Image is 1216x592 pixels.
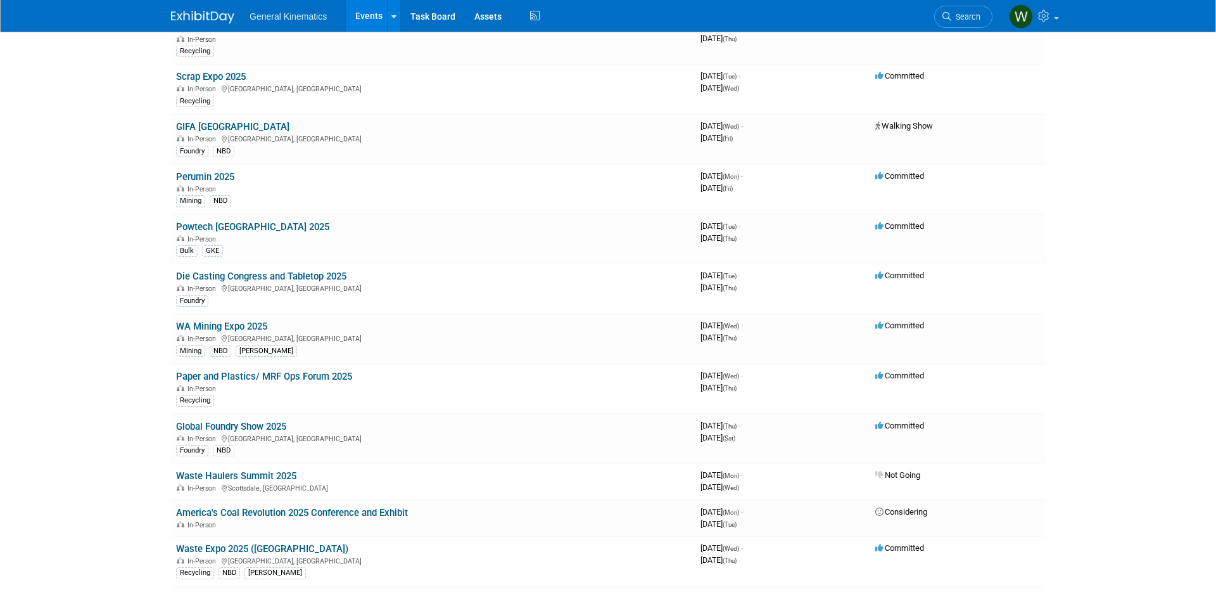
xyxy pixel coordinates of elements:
[738,421,740,430] span: -
[187,385,220,393] span: In-Person
[700,271,740,280] span: [DATE]
[723,545,739,552] span: (Wed)
[171,11,234,23] img: ExhibitDay
[176,46,214,57] div: Recycling
[723,521,737,528] span: (Tue)
[723,135,733,142] span: (Fri)
[176,221,329,233] a: Powtech [GEOGRAPHIC_DATA] 2025
[176,271,346,282] a: Die Casting Congress and Tabletop 2025
[176,96,214,107] div: Recycling
[700,333,737,342] span: [DATE]
[723,335,737,342] span: (Thu)
[176,421,286,432] a: Global Foundry Show 2025
[875,470,920,480] span: Not Going
[177,285,184,291] img: In-Person Event
[875,543,924,553] span: Committed
[723,557,737,564] span: (Thu)
[176,371,352,382] a: Paper and Plastics/ MRF Ops Forum 2025
[236,345,297,357] div: [PERSON_NAME]
[218,567,240,579] div: NBD
[875,171,924,181] span: Committed
[741,121,743,131] span: -
[723,273,737,280] span: (Tue)
[700,221,740,231] span: [DATE]
[875,71,924,80] span: Committed
[176,321,267,332] a: WA Mining Expo 2025
[875,121,933,131] span: Walking Show
[176,146,208,157] div: Foundry
[213,445,234,456] div: NBD
[723,435,735,442] span: (Sat)
[700,83,739,93] span: [DATE]
[176,133,690,143] div: [GEOGRAPHIC_DATA], [GEOGRAPHIC_DATA]
[700,555,737,565] span: [DATE]
[187,235,220,243] span: In-Person
[738,71,740,80] span: -
[244,567,306,579] div: [PERSON_NAME]
[177,235,184,241] img: In-Person Event
[875,271,924,280] span: Committed
[187,557,220,565] span: In-Person
[176,283,690,293] div: [GEOGRAPHIC_DATA], [GEOGRAPHIC_DATA]
[741,543,743,553] span: -
[723,223,737,230] span: (Tue)
[700,383,737,392] span: [DATE]
[738,221,740,231] span: -
[176,445,208,456] div: Foundry
[177,521,184,527] img: In-Person Event
[700,34,737,43] span: [DATE]
[213,146,234,157] div: NBD
[700,171,743,181] span: [DATE]
[723,509,739,516] span: (Mon)
[176,295,208,307] div: Foundry
[723,385,737,392] span: (Thu)
[700,507,743,517] span: [DATE]
[723,484,739,491] span: (Wed)
[177,484,184,491] img: In-Person Event
[934,6,992,28] a: Search
[187,185,220,193] span: In-Person
[723,85,739,92] span: (Wed)
[700,183,733,193] span: [DATE]
[723,373,739,380] span: (Wed)
[177,335,184,341] img: In-Person Event
[176,83,690,93] div: [GEOGRAPHIC_DATA], [GEOGRAPHIC_DATA]
[875,507,927,517] span: Considering
[723,323,739,330] span: (Wed)
[176,333,690,343] div: [GEOGRAPHIC_DATA], [GEOGRAPHIC_DATA]
[875,221,924,231] span: Committed
[187,35,220,44] span: In-Person
[723,123,739,130] span: (Wed)
[187,135,220,143] span: In-Person
[250,11,327,22] span: General Kinematics
[176,22,350,33] a: North American Biochar Conference 2025
[723,185,733,192] span: (Fri)
[723,73,737,80] span: (Tue)
[700,121,743,131] span: [DATE]
[176,555,690,565] div: [GEOGRAPHIC_DATA], [GEOGRAPHIC_DATA]
[741,507,743,517] span: -
[700,519,737,529] span: [DATE]
[176,345,205,357] div: Mining
[723,285,737,292] span: (Thu)
[176,171,234,183] a: Perumin 2025
[723,173,739,180] span: (Mon)
[177,557,184,563] img: In-Person Event
[700,543,743,553] span: [DATE]
[187,85,220,93] span: In-Person
[177,385,184,391] img: In-Person Event
[202,245,223,257] div: GKE
[700,470,743,480] span: [DATE]
[176,395,214,406] div: Recycling
[176,470,296,482] a: Waste Haulers Summit 2025
[723,35,737,42] span: (Thu)
[176,433,690,443] div: [GEOGRAPHIC_DATA], [GEOGRAPHIC_DATA]
[176,195,205,207] div: Mining
[176,71,246,82] a: Scrap Expo 2025
[700,421,740,430] span: [DATE]
[700,133,733,143] span: [DATE]
[1009,4,1033,29] img: Whitney Swanson
[741,321,743,330] span: -
[210,345,231,357] div: NBD
[176,543,348,555] a: Waste Expo 2025 ([GEOGRAPHIC_DATA])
